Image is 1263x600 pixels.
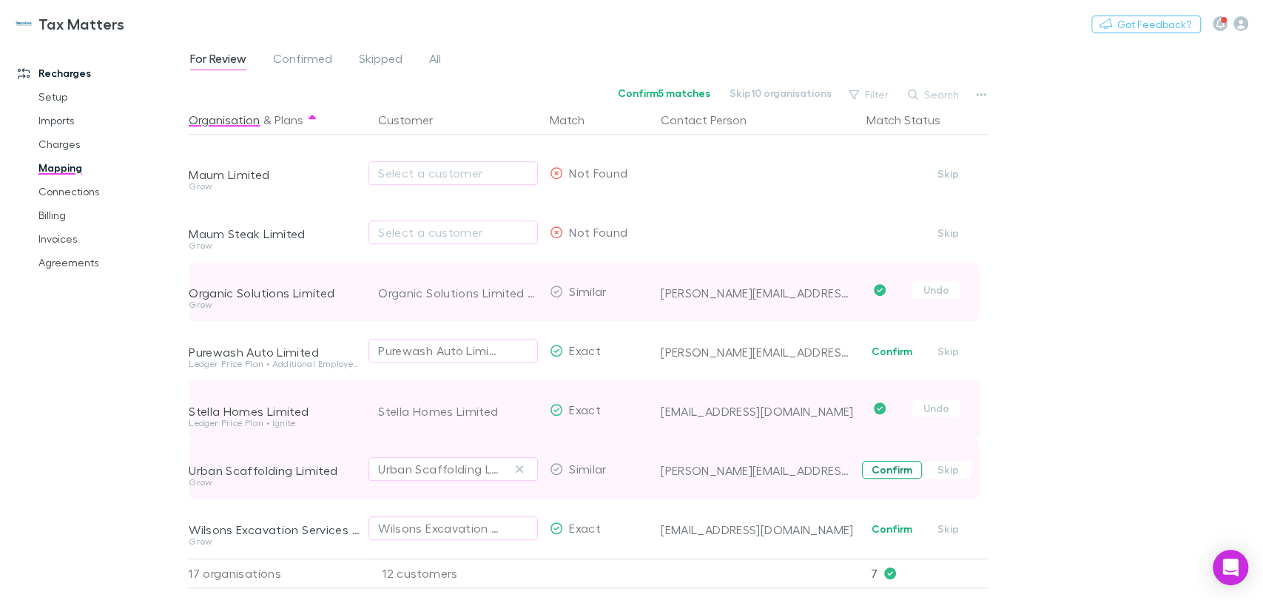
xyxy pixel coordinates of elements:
[189,345,360,360] div: Purewash Auto Limited
[38,15,124,33] h3: Tax Matters
[273,51,332,70] span: Confirmed
[569,462,607,476] span: Similar
[368,161,538,185] button: Select a customer
[368,339,538,363] button: Purewash Auto Limited
[378,382,538,441] div: Stella Homes Limited
[189,522,360,537] div: Wilsons Excavation Services Limited
[24,132,200,156] a: Charges
[6,6,133,41] a: Tax Matters
[841,86,897,104] button: Filter
[189,182,360,191] div: Grow
[569,343,601,357] span: Exact
[378,164,528,182] div: Select a customer
[378,342,499,360] div: Purewash Auto Limited
[366,559,544,588] div: 12 customers
[378,263,538,323] div: Organic Solutions Limited (In Liquidation)
[569,402,601,417] span: Exact
[661,286,855,300] div: [PERSON_NAME][EMAIL_ADDRESS][DOMAIN_NAME]
[189,463,360,478] div: Urban Scaffolding Limited
[189,286,360,300] div: Organic Solutions Limited
[924,165,971,183] button: Skip
[862,520,922,538] button: Confirm
[569,521,601,535] span: Exact
[924,343,971,360] button: Skip
[190,51,246,70] span: For Review
[189,419,360,428] div: Ledger Price Plan • Ignite
[378,105,451,135] button: Customer
[874,284,886,296] svg: Confirmed
[275,105,303,135] button: Plans
[924,520,971,538] button: Skip
[189,226,360,241] div: Maum Steak Limited
[189,105,260,135] button: Organisation
[378,519,499,537] div: Wilsons Excavation Services Limited
[550,105,602,135] button: Match
[24,156,200,180] a: Mapping
[924,224,971,242] button: Skip
[189,300,360,309] div: Grow
[924,461,971,479] button: Skip
[661,345,855,360] div: [PERSON_NAME][EMAIL_ADDRESS][DOMAIN_NAME]
[862,343,922,360] button: Confirm
[24,85,200,109] a: Setup
[720,84,841,102] button: Skip10 organisations
[900,86,968,104] button: Search
[862,461,922,479] button: Confirm
[661,404,855,419] div: [EMAIL_ADDRESS][DOMAIN_NAME]
[608,84,720,102] button: Confirm5 matches
[189,559,366,588] div: 17 organisations
[189,360,360,368] div: Ledger Price Plan • Additional Employee Charges • Ignite
[24,203,200,227] a: Billing
[866,105,958,135] button: Match Status
[378,223,528,241] div: Select a customer
[1213,550,1248,585] div: Open Intercom Messenger
[24,180,200,203] a: Connections
[874,402,886,414] svg: Confirmed
[1091,16,1201,33] button: Got Feedback?
[912,400,960,417] button: Undo
[189,537,360,546] div: Grow
[359,51,403,70] span: Skipped
[378,460,499,478] div: Urban Scaffolding Limited (In Liquidation)
[15,15,33,33] img: Tax Matters 's Logo
[912,281,960,299] button: Undo
[189,167,360,182] div: Maum Limited
[24,227,200,251] a: Invoices
[661,105,764,135] button: Contact Person
[661,463,855,478] div: [PERSON_NAME][EMAIL_ADDRESS][DOMAIN_NAME]
[189,478,360,487] div: Grow
[189,105,360,135] div: &
[569,284,607,298] span: Similar
[24,109,200,132] a: Imports
[661,522,855,537] div: [EMAIL_ADDRESS][DOMAIN_NAME]
[24,251,200,274] a: Agreements
[368,457,538,481] button: Urban Scaffolding Limited (In Liquidation)
[871,559,988,587] p: 7
[569,166,627,180] span: Not Found
[429,51,441,70] span: All
[3,61,200,85] a: Recharges
[368,220,538,244] button: Select a customer
[189,241,360,250] div: Grow
[569,225,627,239] span: Not Found
[368,516,538,540] button: Wilsons Excavation Services Limited
[189,404,360,419] div: Stella Homes Limited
